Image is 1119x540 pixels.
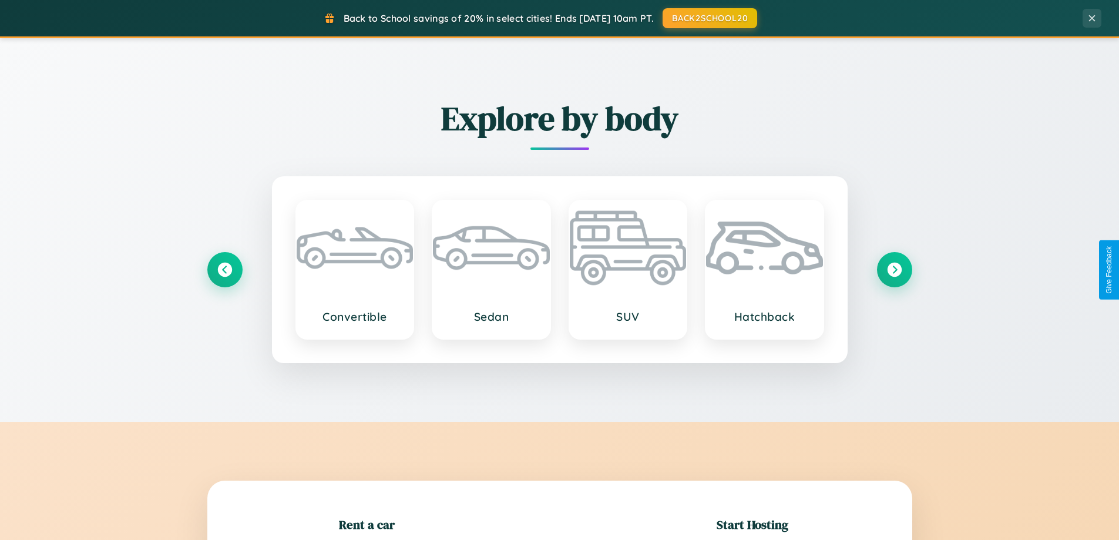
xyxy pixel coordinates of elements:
h2: Explore by body [207,96,912,141]
button: BACK2SCHOOL20 [663,8,757,28]
h3: Convertible [308,310,402,324]
h3: SUV [582,310,675,324]
h2: Start Hosting [717,516,788,533]
h2: Rent a car [339,516,395,533]
span: Back to School savings of 20% in select cities! Ends [DATE] 10am PT. [344,12,654,24]
h3: Hatchback [718,310,811,324]
div: Give Feedback [1105,246,1113,294]
h3: Sedan [445,310,538,324]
